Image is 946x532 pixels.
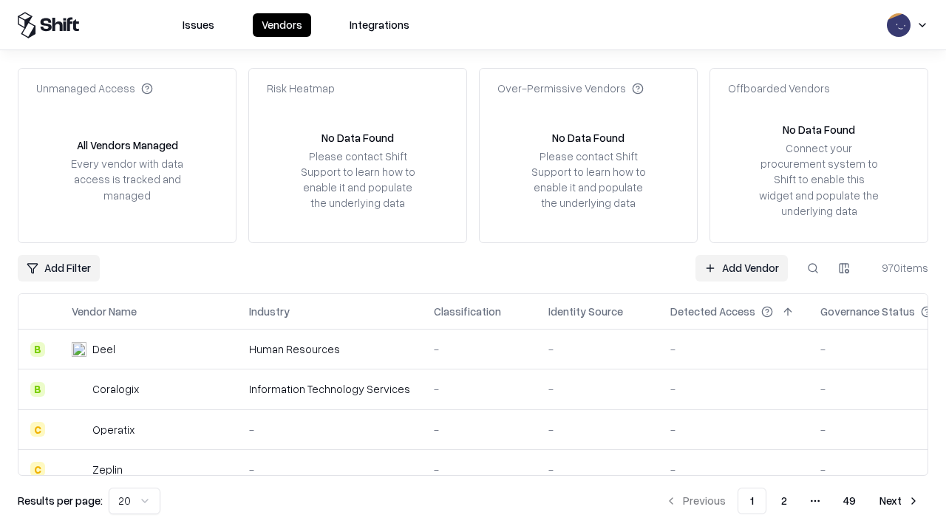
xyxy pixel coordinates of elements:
[670,462,797,477] div: -
[174,13,223,37] button: Issues
[783,122,855,137] div: No Data Found
[670,304,755,319] div: Detected Access
[321,130,394,146] div: No Data Found
[72,462,86,477] img: Zeplin
[831,488,868,514] button: 49
[871,488,928,514] button: Next
[670,422,797,437] div: -
[670,341,797,357] div: -
[72,382,86,397] img: Coralogix
[18,493,103,508] p: Results per page:
[769,488,799,514] button: 2
[267,81,335,96] div: Risk Heatmap
[820,304,915,319] div: Governance Status
[548,422,647,437] div: -
[72,342,86,357] img: Deel
[548,341,647,357] div: -
[695,255,788,282] a: Add Vendor
[30,462,45,477] div: C
[434,341,525,357] div: -
[548,462,647,477] div: -
[548,381,647,397] div: -
[66,156,188,202] div: Every vendor with data access is tracked and managed
[728,81,830,96] div: Offboarded Vendors
[249,422,410,437] div: -
[92,462,123,477] div: Zeplin
[253,13,311,37] button: Vendors
[30,382,45,397] div: B
[18,255,100,282] button: Add Filter
[296,149,419,211] div: Please contact Shift Support to learn how to enable it and populate the underlying data
[758,140,880,219] div: Connect your procurement system to Shift to enable this widget and populate the underlying data
[548,304,623,319] div: Identity Source
[92,422,135,437] div: Operatix
[72,304,137,319] div: Vendor Name
[77,137,178,153] div: All Vendors Managed
[249,304,290,319] div: Industry
[341,13,418,37] button: Integrations
[670,381,797,397] div: -
[36,81,153,96] div: Unmanaged Access
[552,130,625,146] div: No Data Found
[434,304,501,319] div: Classification
[434,462,525,477] div: -
[249,381,410,397] div: Information Technology Services
[92,381,139,397] div: Coralogix
[30,342,45,357] div: B
[497,81,644,96] div: Over-Permissive Vendors
[72,422,86,437] img: Operatix
[738,488,766,514] button: 1
[434,422,525,437] div: -
[249,341,410,357] div: Human Resources
[30,422,45,437] div: C
[656,488,928,514] nav: pagination
[527,149,650,211] div: Please contact Shift Support to learn how to enable it and populate the underlying data
[434,381,525,397] div: -
[92,341,115,357] div: Deel
[869,260,928,276] div: 970 items
[249,462,410,477] div: -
